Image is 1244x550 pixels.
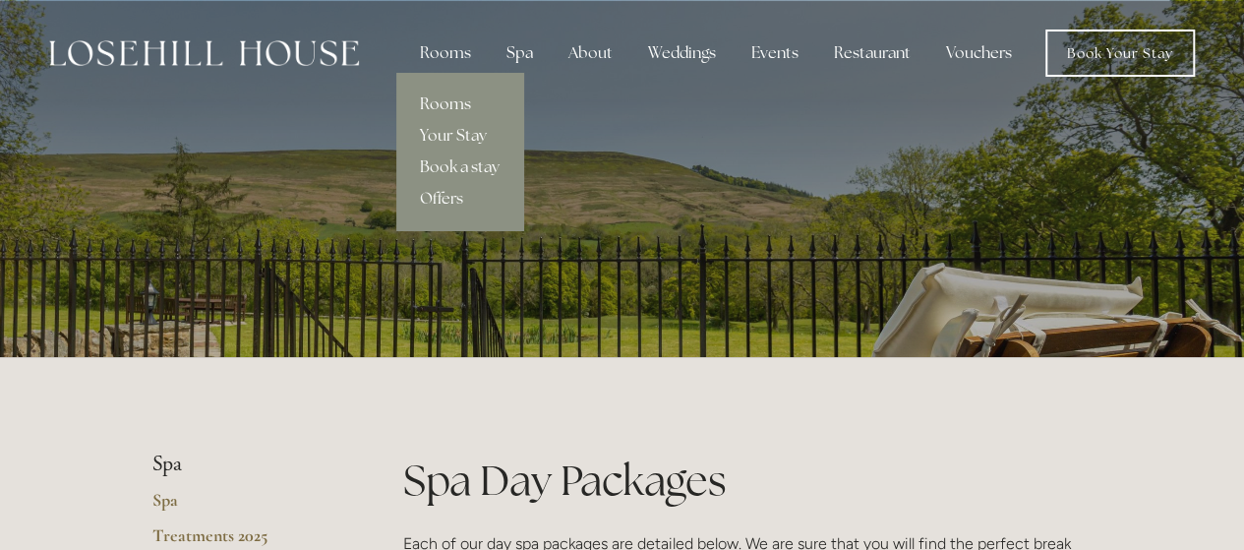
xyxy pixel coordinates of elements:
[632,33,732,73] div: Weddings
[396,183,523,214] a: Offers
[49,40,359,66] img: Losehill House
[736,33,814,73] div: Events
[1045,30,1195,77] a: Book Your Stay
[491,33,549,73] div: Spa
[930,33,1028,73] a: Vouchers
[818,33,926,73] div: Restaurant
[396,152,523,183] a: Book a stay
[396,89,523,120] a: Rooms
[152,489,340,524] a: Spa
[404,33,487,73] div: Rooms
[152,452,340,477] li: Spa
[396,120,523,152] a: Your Stay
[403,452,1093,510] h1: Spa Day Packages
[553,33,628,73] div: About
